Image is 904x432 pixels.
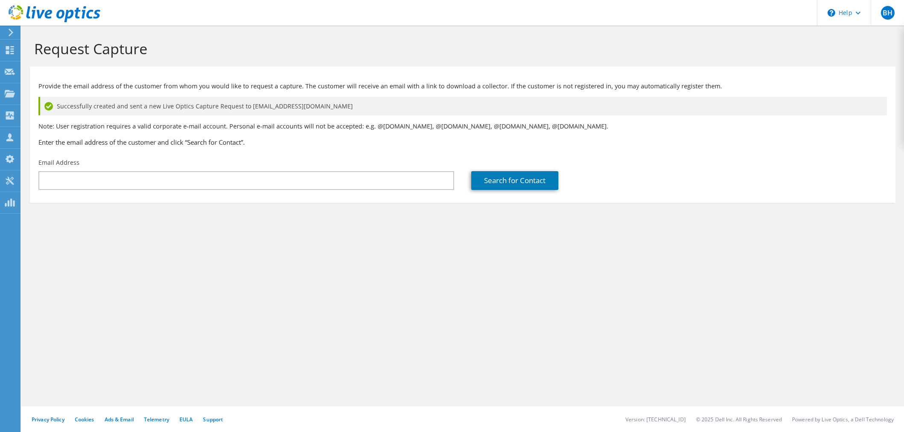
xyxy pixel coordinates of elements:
[179,416,193,423] a: EULA
[105,416,134,423] a: Ads & Email
[75,416,94,423] a: Cookies
[203,416,223,423] a: Support
[34,40,887,58] h1: Request Capture
[696,416,782,423] li: © 2025 Dell Inc. All Rights Reserved
[38,82,887,91] p: Provide the email address of the customer from whom you would like to request a capture. The cust...
[144,416,169,423] a: Telemetry
[38,137,887,147] h3: Enter the email address of the customer and click “Search for Contact”.
[32,416,65,423] a: Privacy Policy
[881,6,895,20] span: BH
[471,171,558,190] a: Search for Contact
[38,122,887,131] p: Note: User registration requires a valid corporate e-mail account. Personal e-mail accounts will ...
[38,158,79,167] label: Email Address
[828,9,835,17] svg: \n
[625,416,686,423] li: Version: [TECHNICAL_ID]
[57,102,353,111] span: Successfully created and sent a new Live Optics Capture Request to [EMAIL_ADDRESS][DOMAIN_NAME]
[792,416,894,423] li: Powered by Live Optics, a Dell Technology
